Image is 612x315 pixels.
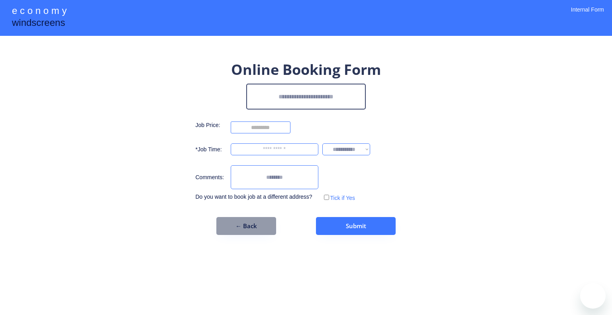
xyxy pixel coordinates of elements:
label: Tick if Yes [330,195,355,201]
div: Job Price: [196,121,227,129]
div: Comments: [196,174,227,182]
iframe: Button to launch messaging window [580,283,606,309]
div: windscreens [12,16,65,31]
div: Do you want to book job at a different address? [196,193,318,201]
button: Submit [316,217,396,235]
button: ← Back [216,217,276,235]
div: *Job Time: [196,146,227,154]
div: Online Booking Form [231,60,381,80]
div: e c o n o m y [12,4,67,19]
div: Internal Form [571,6,604,24]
